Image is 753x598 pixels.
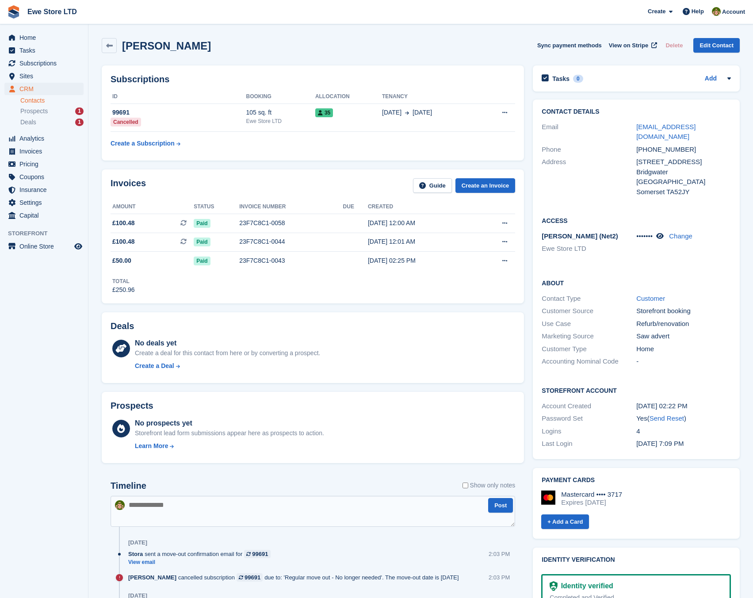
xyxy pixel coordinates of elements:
img: stora-icon-8386f47178a22dfd0bd8f6a31ec36ba5ce8667c1dd55bd0f319d3a0aa187defe.svg [7,5,20,19]
th: Invoice number [239,200,343,214]
div: 99691 [245,573,260,582]
span: Tasks [19,44,73,57]
span: Pricing [19,158,73,170]
img: Jason Butcher [115,500,125,510]
span: Online Store [19,240,73,253]
label: Show only notes [463,481,516,490]
div: Bridgwater [636,167,731,177]
span: Insurance [19,184,73,196]
a: Guide [413,178,452,193]
a: Contacts [20,96,84,105]
th: Due [343,200,368,214]
div: 1 [75,107,84,115]
a: Preview store [73,241,84,252]
div: [DATE] [128,539,147,546]
a: menu [4,145,84,157]
div: 23F7C8C1-0058 [239,218,343,228]
div: [STREET_ADDRESS] [636,157,731,167]
div: 105 sq. ft [246,108,315,117]
span: 35 [315,108,333,117]
h2: Timeline [111,481,146,491]
div: Yes [636,414,731,424]
span: £100.48 [112,237,135,246]
span: Stora [128,550,143,558]
th: Status [194,200,239,214]
h2: Prospects [111,401,153,411]
a: Edit Contact [693,38,740,53]
a: Create an Invoice [455,178,516,193]
span: Capital [19,209,73,222]
a: View email [128,559,275,566]
span: Account [722,8,745,16]
a: Change [669,232,692,240]
span: Coupons [19,171,73,183]
div: Refurb/renovation [636,319,731,329]
div: 2:03 PM [489,550,510,558]
a: Add [705,74,717,84]
span: ( ) [647,414,686,422]
img: Jason Butcher [712,7,721,16]
h2: Access [542,216,731,225]
span: Help [692,7,704,16]
a: menu [4,184,84,196]
div: sent a move-out confirmation email for [128,550,275,558]
a: menu [4,209,84,222]
div: Accounting Nominal Code [542,356,636,367]
div: Contact Type [542,294,636,304]
div: Learn More [135,441,168,451]
span: [PERSON_NAME] [128,573,176,582]
a: 99691 [244,550,270,558]
span: Deals [20,118,36,126]
div: [GEOGRAPHIC_DATA] [636,177,731,187]
div: Home [636,344,731,354]
a: menu [4,83,84,95]
a: [EMAIL_ADDRESS][DOMAIN_NAME] [636,123,696,141]
div: [DATE] 12:00 AM [368,218,474,228]
button: Post [488,498,513,513]
div: Identity verified [558,581,613,591]
a: menu [4,57,84,69]
div: 99691 [252,550,268,558]
div: [PHONE_NUMBER] [636,145,731,155]
h2: Invoices [111,178,146,193]
a: Customer [636,295,665,302]
a: menu [4,70,84,82]
div: Create a Deal [135,361,174,371]
a: menu [4,31,84,44]
div: Account Created [542,401,636,411]
a: menu [4,132,84,145]
div: No deals yet [135,338,320,349]
span: [PERSON_NAME] (Net2) [542,232,618,240]
div: Use Case [542,319,636,329]
span: Create [648,7,665,16]
div: Customer Source [542,306,636,316]
a: View on Stripe [605,38,659,53]
span: £100.48 [112,218,135,228]
a: Create a Deal [135,361,320,371]
img: Mastercard Logo [541,491,555,505]
div: 99691 [111,108,246,117]
div: [DATE] 02:22 PM [636,401,731,411]
div: Address [542,157,636,197]
div: 4 [636,426,731,437]
a: Deals 1 [20,118,84,127]
div: Ewe Store LTD [246,117,315,125]
a: menu [4,171,84,183]
h2: [PERSON_NAME] [122,40,211,52]
h2: About [542,278,731,287]
span: Subscriptions [19,57,73,69]
img: Identity Verification Ready [550,581,557,591]
div: [DATE] 12:01 AM [368,237,474,246]
div: Marketing Source [542,331,636,341]
div: Logins [542,426,636,437]
span: Sites [19,70,73,82]
h2: Tasks [552,75,570,83]
span: View on Stripe [609,41,648,50]
th: Amount [111,200,194,214]
div: Storefront booking [636,306,731,316]
span: Prospects [20,107,48,115]
li: Ewe Store LTD [542,244,636,254]
a: Learn More [135,441,324,451]
th: ID [111,90,246,104]
div: Password Set [542,414,636,424]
